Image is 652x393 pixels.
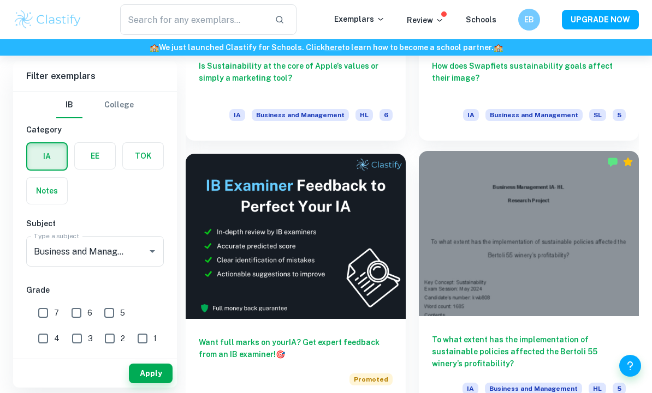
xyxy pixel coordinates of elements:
[432,60,626,96] h6: How does Swapfiets sustainability goals affect their image?
[34,231,79,240] label: Type a subject
[13,9,82,31] img: Clastify logo
[199,336,393,360] h6: Want full marks on your IA ? Get expert feedback from an IB examiner!
[407,14,444,26] p: Review
[56,92,134,118] div: Filter type choice
[26,284,164,296] h6: Grade
[27,143,67,170] button: IA
[13,61,177,92] h6: Filter exemplars
[56,92,82,118] button: IB
[27,178,67,204] button: Notes
[186,154,406,318] img: Thumbnail
[123,143,163,169] button: TOK
[325,43,342,52] a: here
[26,124,164,136] h6: Category
[355,109,373,121] span: HL
[562,10,639,29] button: UPGRADE NOW
[380,109,393,121] span: 6
[75,143,115,169] button: EE
[494,43,503,52] span: 🏫
[466,15,496,24] a: Schools
[104,92,134,118] button: College
[518,9,540,31] button: EB
[463,109,479,121] span: IA
[150,43,159,52] span: 🏫
[334,13,385,25] p: Exemplars
[229,109,245,121] span: IA
[199,60,393,96] h6: Is Sustainability at the core of Apple’s values or simply a marketing tool?
[607,156,618,167] img: Marked
[613,109,626,121] span: 5
[276,350,285,359] span: 🎯
[349,373,393,385] span: Promoted
[623,156,633,167] div: Premium
[120,307,125,319] span: 5
[54,332,60,344] span: 4
[523,14,536,26] h6: EB
[145,244,160,259] button: Open
[485,109,583,121] span: Business and Management
[87,307,92,319] span: 6
[153,332,157,344] span: 1
[252,109,349,121] span: Business and Management
[121,332,125,344] span: 2
[129,364,173,383] button: Apply
[2,41,650,53] h6: We just launched Clastify for Schools. Click to learn how to become a school partner.
[120,4,266,35] input: Search for any exemplars...
[619,355,641,377] button: Help and Feedback
[589,109,606,121] span: SL
[88,332,93,344] span: 3
[26,217,164,229] h6: Subject
[432,334,626,370] h6: To what extent has the implementation of sustainable policies affected the Bertoli 55 winery’s pr...
[54,307,59,319] span: 7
